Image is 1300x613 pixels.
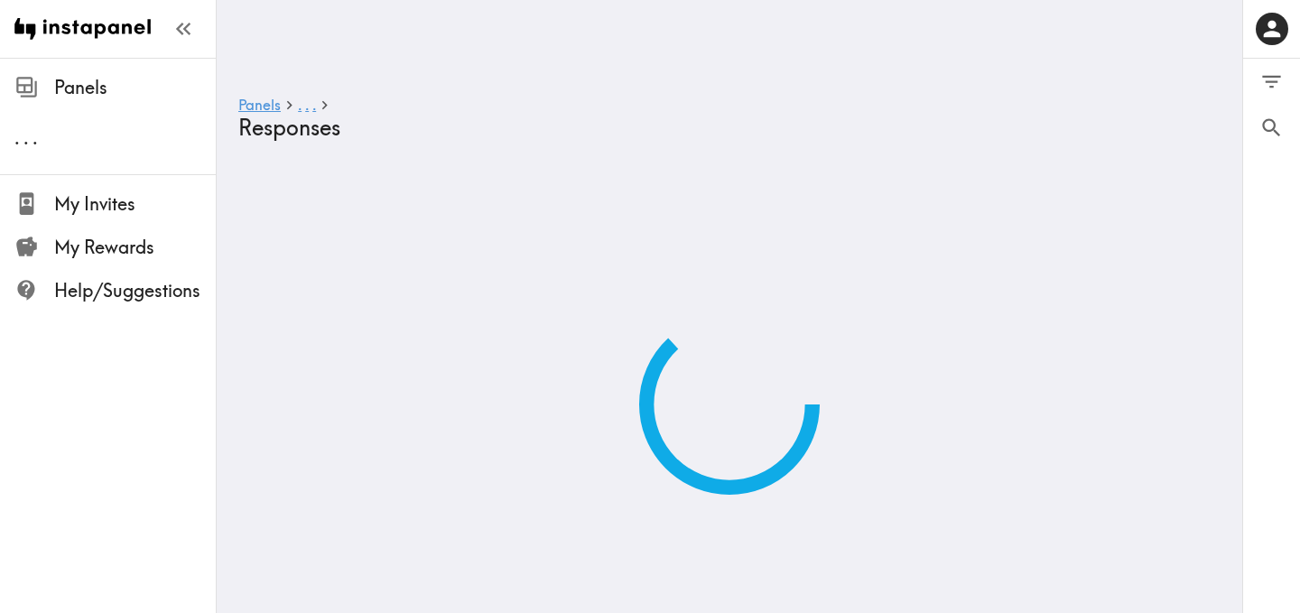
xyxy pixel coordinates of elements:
[54,235,216,260] span: My Rewards
[54,191,216,217] span: My Invites
[54,75,216,100] span: Panels
[298,98,316,115] a: ...
[1243,105,1300,151] button: Search
[298,96,302,114] span: .
[1259,70,1284,94] span: Filter Responses
[14,126,20,149] span: .
[54,278,216,303] span: Help/Suggestions
[238,98,281,115] a: Panels
[305,96,309,114] span: .
[312,96,316,114] span: .
[1243,59,1300,105] button: Filter Responses
[32,126,38,149] span: .
[23,126,29,149] span: .
[238,115,1206,141] h4: Responses
[1259,116,1284,140] span: Search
